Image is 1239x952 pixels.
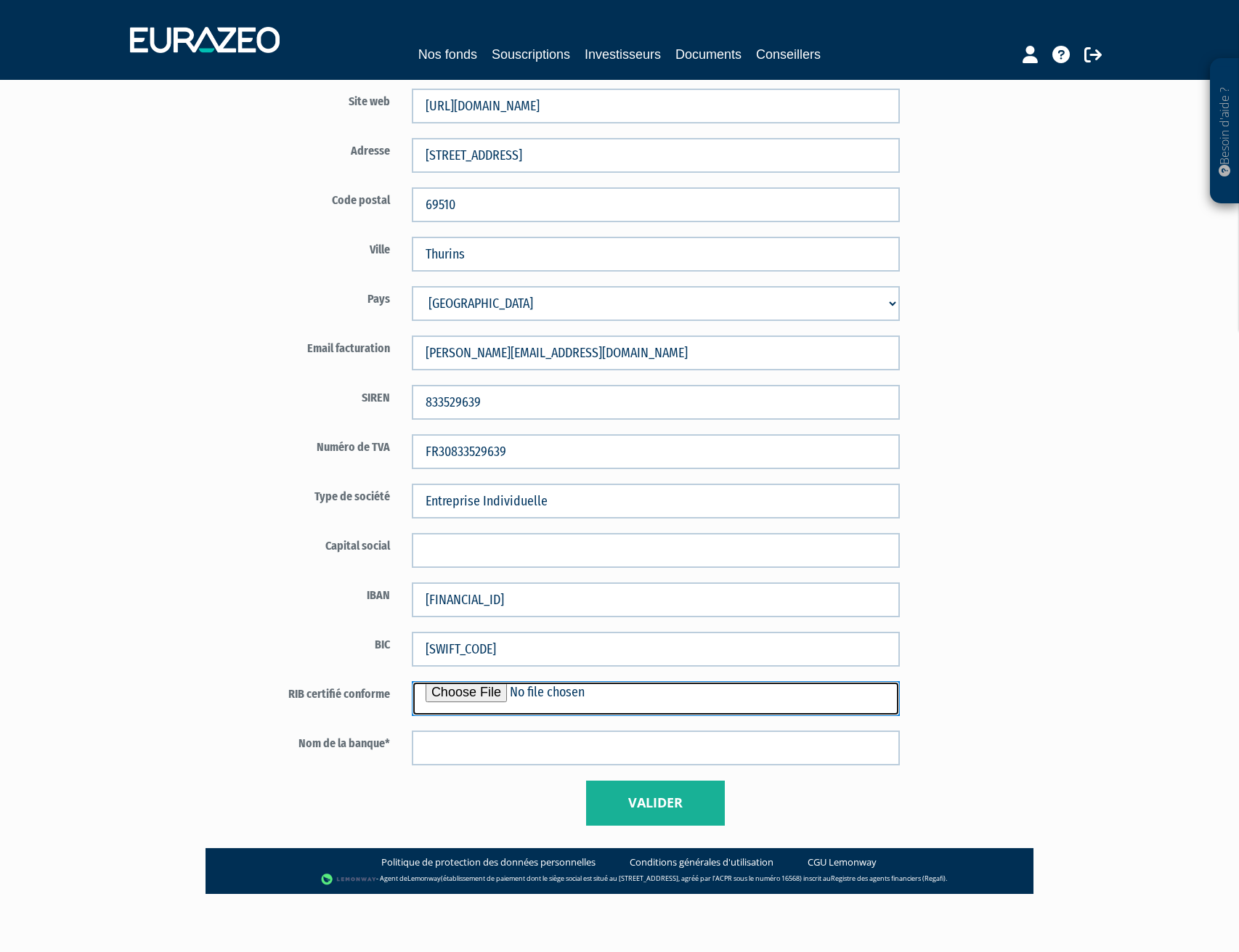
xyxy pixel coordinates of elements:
label: Pays [231,286,401,308]
label: Adresse [231,138,401,160]
label: Site web [231,89,401,110]
a: Politique de protection des données personnelles [381,855,596,869]
img: 1732889491-logotype_eurazeo_blanc_rvb.png [130,27,280,53]
label: BIC [231,632,401,654]
a: Nos fonds [418,44,477,65]
button: Valider [586,781,725,826]
label: RIB certifié conforme [231,681,401,703]
a: Conseillers [756,44,821,65]
label: SIREN [231,385,401,407]
label: Nom de la banque* [231,731,401,752]
a: Documents [675,44,742,65]
a: CGU Lemonway [808,855,877,869]
label: Capital social [231,533,401,555]
p: Besoin d'aide ? [1216,66,1233,197]
a: Conditions générales d'utilisation [630,855,773,869]
label: Numéro de TVA [231,434,401,456]
img: logo-lemonway.png [321,872,377,887]
a: Investisseurs [585,44,661,65]
label: Code postal [231,187,401,209]
a: Lemonway [407,874,441,883]
a: Souscriptions [492,44,570,65]
label: Ville [231,237,401,259]
label: IBAN [231,582,401,604]
label: Email facturation [231,335,401,357]
label: Type de société [231,484,401,505]
div: - Agent de (établissement de paiement dont le siège social est situé au [STREET_ADDRESS], agréé p... [220,872,1019,887]
a: Registre des agents financiers (Regafi) [831,874,946,883]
